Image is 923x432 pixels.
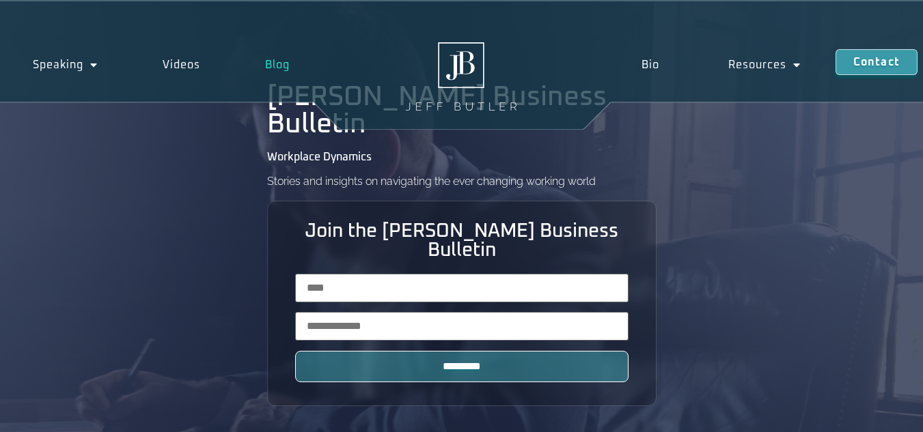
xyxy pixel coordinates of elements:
[853,57,900,68] span: Contact
[295,222,629,260] p: Join the [PERSON_NAME] Business Bulletin
[233,49,322,81] a: Blog
[267,176,596,187] p: Stories and insights on navigating the ever changing working world
[607,49,836,81] nav: Menu
[607,49,694,81] a: Bio
[267,152,372,162] p: Workplace Dynamics
[694,49,836,81] a: Resources
[130,49,232,81] a: Videos
[836,49,918,75] a: Contact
